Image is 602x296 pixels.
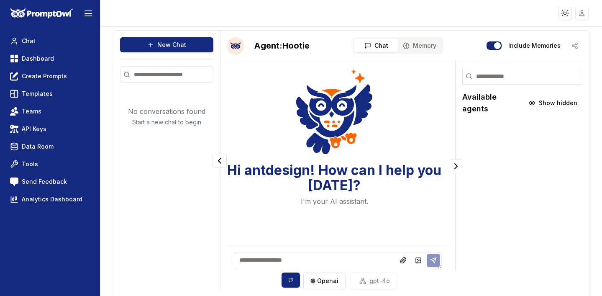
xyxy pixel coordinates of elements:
span: Analytics Dashboard [22,195,82,203]
a: Send Feedback [7,174,93,189]
button: Include memories in the messages below [487,41,502,50]
span: Create Prompts [22,72,67,80]
button: Show hidden [524,96,582,110]
a: Dashboard [7,51,93,66]
button: Sync model selection with the edit page [282,273,300,288]
button: New Chat [120,37,213,52]
img: PromptOwl [10,8,73,19]
img: Welcome Owl [296,67,373,156]
a: Data Room [7,139,93,154]
span: Show hidden [539,99,577,107]
h2: Available agents [462,91,524,115]
span: Memory [413,41,436,50]
label: Include memories in the messages below [508,43,561,49]
img: feedback [10,178,18,186]
a: Create Prompts [7,69,93,84]
h3: Hi antdesign! How can I help you [DATE]? [227,163,442,193]
button: Talk with Hootie [227,37,244,54]
span: API Keys [22,125,46,133]
span: Templates [22,90,53,98]
img: Bot [227,37,244,54]
a: Chat [7,33,93,49]
button: Collapse panel [449,159,463,173]
button: openai [303,273,346,289]
a: Templates [7,86,93,101]
p: I'm your AI assistant. [301,196,368,206]
span: Dashboard [22,54,54,63]
span: openai [317,277,338,285]
a: API Keys [7,121,93,136]
span: Chat [374,41,388,50]
span: Chat [22,37,36,45]
span: Tools [22,160,38,168]
span: Teams [22,107,41,116]
p: No conversations found [128,106,205,116]
img: placeholder-user.jpg [576,7,588,19]
span: Data Room [22,142,54,151]
a: Analytics Dashboard [7,192,93,207]
a: Tools [7,157,93,172]
h2: Hootie [254,40,310,51]
a: Teams [7,104,93,119]
button: Collapse panel [213,154,227,168]
span: Send Feedback [22,178,67,186]
p: Start a new chat to begin [132,118,201,126]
